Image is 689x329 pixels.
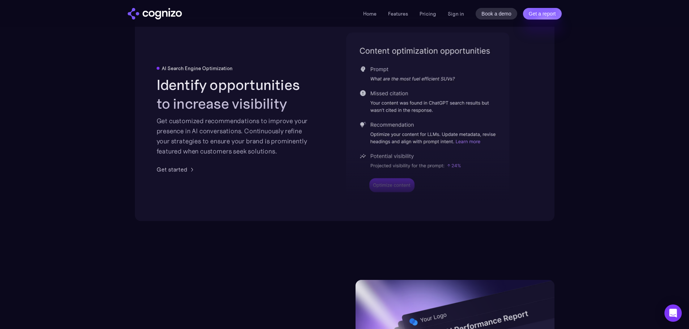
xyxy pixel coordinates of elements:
h2: Identify opportunities to increase visibility [157,75,311,113]
img: content optimization for LLMs [346,33,510,206]
a: Get started [157,165,196,174]
a: Home [363,10,377,17]
img: cognizo logo [128,8,182,20]
a: Get a report [523,8,562,20]
a: Pricing [420,10,436,17]
div: Get customized recommendations to improve your presence in AI conversations. Continuously refine ... [157,116,311,156]
a: Features [388,10,408,17]
div: Open Intercom Messenger [664,304,682,322]
a: Sign in [448,9,464,18]
div: AI Search Engine Optimization [162,65,233,71]
a: home [128,8,182,20]
a: Book a demo [476,8,517,20]
div: Get started [157,165,187,174]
